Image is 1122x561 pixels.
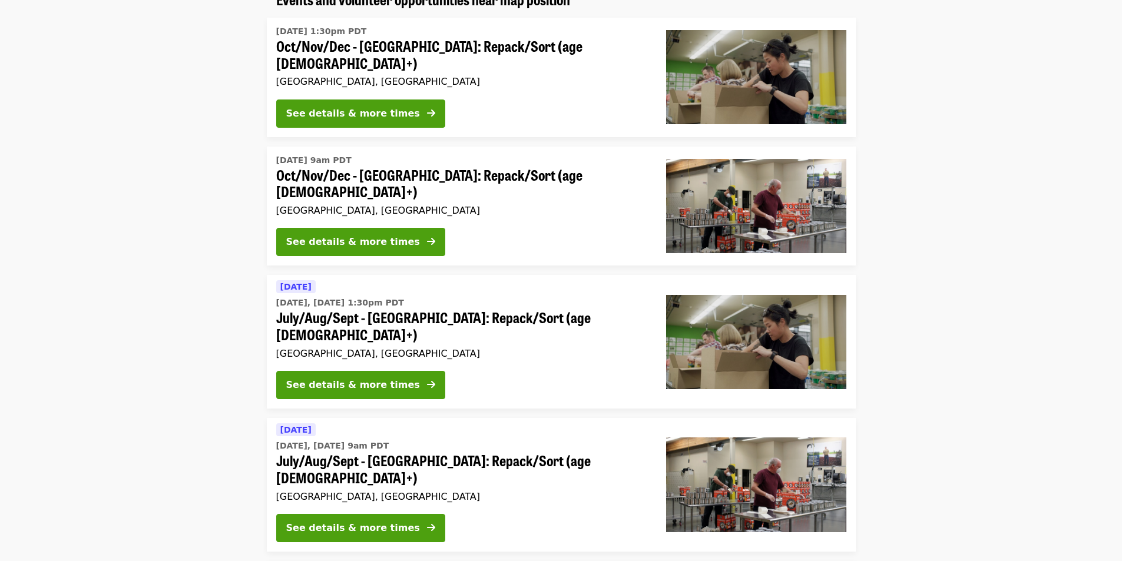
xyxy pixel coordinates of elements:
img: Oct/Nov/Dec - Portland: Repack/Sort (age 8+) organized by Oregon Food Bank [666,30,846,124]
time: [DATE] 1:30pm PDT [276,25,367,38]
a: See details for "July/Aug/Sept - Portland: Repack/Sort (age 16+)" [267,418,856,552]
i: arrow-right icon [427,236,435,247]
img: Oct/Nov/Dec - Portland: Repack/Sort (age 16+) organized by Oregon Food Bank [666,159,846,253]
i: arrow-right icon [427,522,435,533]
span: Oct/Nov/Dec - [GEOGRAPHIC_DATA]: Repack/Sort (age [DEMOGRAPHIC_DATA]+) [276,167,647,201]
span: July/Aug/Sept - [GEOGRAPHIC_DATA]: Repack/Sort (age [DEMOGRAPHIC_DATA]+) [276,309,647,343]
i: arrow-right icon [427,108,435,119]
time: [DATE] 9am PDT [276,154,352,167]
a: See details for "July/Aug/Sept - Portland: Repack/Sort (age 8+)" [267,275,856,409]
div: [GEOGRAPHIC_DATA], [GEOGRAPHIC_DATA] [276,491,647,502]
span: [DATE] [280,282,312,291]
button: See details & more times [276,371,445,399]
a: See details for "Oct/Nov/Dec - Portland: Repack/Sort (age 16+)" [267,147,856,266]
span: July/Aug/Sept - [GEOGRAPHIC_DATA]: Repack/Sort (age [DEMOGRAPHIC_DATA]+) [276,452,647,486]
time: [DATE], [DATE] 9am PDT [276,440,389,452]
div: See details & more times [286,378,420,392]
div: See details & more times [286,235,420,249]
button: See details & more times [276,228,445,256]
div: [GEOGRAPHIC_DATA], [GEOGRAPHIC_DATA] [276,348,647,359]
img: July/Aug/Sept - Portland: Repack/Sort (age 8+) organized by Oregon Food Bank [666,295,846,389]
button: See details & more times [276,514,445,542]
span: [DATE] [280,425,312,434]
img: July/Aug/Sept - Portland: Repack/Sort (age 16+) organized by Oregon Food Bank [666,437,846,532]
time: [DATE], [DATE] 1:30pm PDT [276,297,404,309]
span: Oct/Nov/Dec - [GEOGRAPHIC_DATA]: Repack/Sort (age [DEMOGRAPHIC_DATA]+) [276,38,647,72]
div: [GEOGRAPHIC_DATA], [GEOGRAPHIC_DATA] [276,205,647,216]
div: See details & more times [286,521,420,535]
div: [GEOGRAPHIC_DATA], [GEOGRAPHIC_DATA] [276,76,647,87]
a: See details for "Oct/Nov/Dec - Portland: Repack/Sort (age 8+)" [267,18,856,137]
div: See details & more times [286,107,420,121]
i: arrow-right icon [427,379,435,390]
button: See details & more times [276,99,445,128]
